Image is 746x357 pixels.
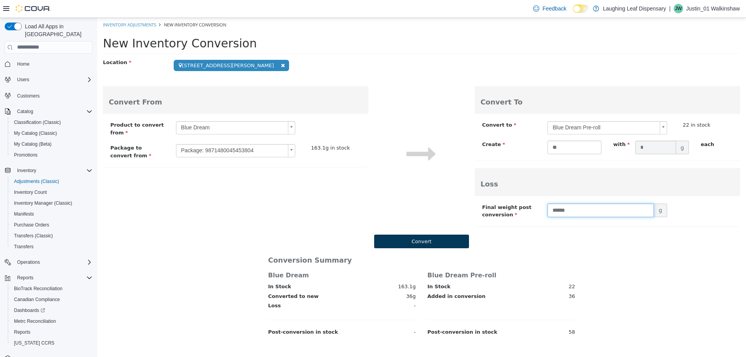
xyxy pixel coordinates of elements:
[14,222,49,228] span: Purchase Orders
[8,327,96,338] button: Reports
[674,4,683,13] div: Justin_01 Walkinshaw
[14,273,92,282] span: Reports
[686,4,740,13] p: Justin_01 Walkinshaw
[2,106,96,117] button: Catalog
[11,231,56,240] a: Transfers (Classic)
[8,230,96,241] button: Transfers (Classic)
[2,165,96,176] button: Inventory
[17,275,33,281] span: Reports
[451,104,559,116] span: Blue Dream Pre-roll
[67,4,129,10] span: New Inventory Conversion
[2,257,96,268] button: Operations
[542,5,566,12] span: Feedback
[2,90,96,101] button: Customers
[11,338,92,348] span: Washington CCRS
[675,4,682,13] span: JW
[14,166,92,175] span: Inventory
[11,139,92,149] span: My Catalog (Beta)
[8,294,96,305] button: Canadian Compliance
[11,118,64,127] a: Classification (Classic)
[471,265,478,273] span: 22
[14,200,72,206] span: Inventory Manager (Classic)
[277,217,371,230] button: Convert
[8,128,96,139] button: My Catalog (Classic)
[301,265,319,273] span: 163.1g
[11,220,52,230] a: Purchase Orders
[14,91,43,101] a: Customers
[8,338,96,348] button: [US_STATE] CCRS
[11,338,58,348] a: [US_STATE] CCRS
[14,141,52,147] span: My Catalog (Beta)
[14,258,43,267] button: Operations
[11,242,92,251] span: Transfers
[11,188,50,197] a: Inventory Count
[14,273,37,282] button: Reports
[8,316,96,327] button: Metrc Reconciliation
[79,126,199,139] a: Package: 9871480045453804
[11,295,63,304] a: Canadian Compliance
[14,318,56,324] span: Metrc Reconciliation
[14,307,45,313] span: Dashboards
[14,189,47,195] span: Inventory Count
[8,283,96,294] button: BioTrack Reconciliation
[330,275,389,282] label: Added in conversion
[14,59,33,69] a: Home
[8,198,96,209] button: Inventory Manager (Classic)
[79,104,188,116] span: Blue Dream
[17,167,36,174] span: Inventory
[14,296,60,303] span: Canadian Compliance
[383,80,637,88] h3: Convert To
[11,188,92,197] span: Inventory Count
[11,317,59,326] a: Metrc Reconciliation
[557,186,570,199] span: g
[2,58,96,70] button: Home
[79,103,199,117] a: Blue Dream
[669,4,671,13] p: |
[13,104,66,118] span: Product to convert from
[77,42,192,53] span: [STREET_ADDRESS][PERSON_NAME]
[8,219,96,230] button: Purchase Orders
[14,75,32,84] button: Users
[14,286,63,292] span: BioTrack Reconciliation
[14,340,54,346] span: [US_STATE] CCRS
[14,211,34,217] span: Manifests
[530,1,569,16] a: Feedback
[2,272,96,283] button: Reports
[11,177,92,186] span: Adjustments (Classic)
[11,295,92,304] span: Canadian Compliance
[11,199,92,208] span: Inventory Manager (Classic)
[14,91,92,100] span: Customers
[11,306,92,315] span: Dashboards
[450,103,570,117] a: Blue Dream Pre-roll
[13,127,54,141] span: Package to convert from
[385,104,419,110] span: Convert to
[11,118,92,127] span: Classification (Classic)
[14,329,30,335] span: Reports
[11,242,37,251] a: Transfers
[8,150,96,160] button: Promotions
[586,103,632,111] div: 22 in stock
[11,129,60,138] a: My Catalog (Classic)
[14,166,39,175] button: Inventory
[12,80,265,88] h3: Convert From
[8,139,96,150] button: My Catalog (Beta)
[573,5,589,13] input: Dark Mode
[171,284,184,292] label: Loss
[603,124,617,129] span: each
[330,310,400,318] label: Post-conversion in stock
[11,209,92,219] span: Manifests
[11,284,92,293] span: BioTrack Reconciliation
[14,130,57,136] span: My Catalog (Classic)
[17,108,33,115] span: Catalog
[171,254,319,261] h4: Blue Dream
[14,178,59,185] span: Adjustments (Classic)
[171,275,221,282] label: Converted to new
[385,124,408,129] span: Create
[11,199,75,208] a: Inventory Manager (Classic)
[2,74,96,85] button: Users
[171,239,319,246] h3: Conversion Summary
[6,42,34,47] span: Location
[317,284,319,292] span: -
[8,117,96,128] button: Classification (Classic)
